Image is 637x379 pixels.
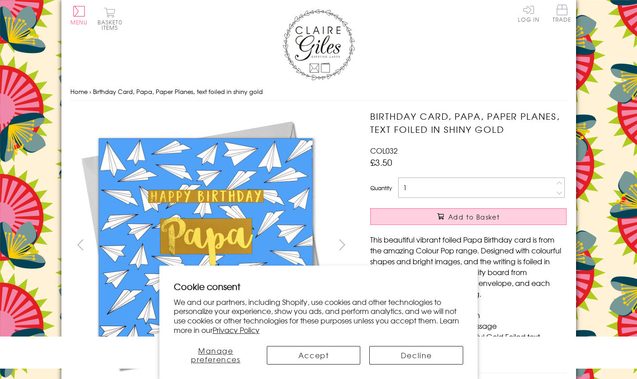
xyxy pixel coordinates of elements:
[102,18,122,32] span: 0 items
[174,297,464,335] p: We and our partners, including Shopify, use cookies and other technologies to personalize your ex...
[98,7,122,30] button: Basket0 items
[370,184,392,192] label: Quantity
[70,18,88,26] span: Menu
[518,5,539,22] a: Log In
[370,208,567,225] button: Add to Basket
[370,145,398,156] span: COL032
[370,110,567,136] h1: Birthday Card, Papa, Paper Planes, text foiled in shiny gold
[89,87,91,96] span: ›
[370,234,567,299] p: This beautiful vibrant foiled Papa Birthday card is from the amazing Colour Pop range. Designed w...
[174,346,258,365] button: Manage preferences
[70,234,91,255] button: prev
[369,346,463,365] button: Decline
[283,9,355,80] img: Claire Giles Greetings Cards
[70,83,567,101] nav: breadcrumbs
[191,345,241,365] span: Manage preferences
[553,5,572,24] a: Trade
[267,346,361,365] button: Accept
[370,156,392,168] span: £3.50
[70,6,88,25] button: Menu
[553,5,572,22] span: Trade
[174,280,464,293] h2: Cookie consent
[448,212,500,221] span: Add to Basket
[93,87,263,96] span: Birthday Card, Papa, Paper Planes, text foiled in shiny gold
[332,234,352,255] button: next
[213,324,260,335] a: Privacy Policy
[70,87,88,96] a: Home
